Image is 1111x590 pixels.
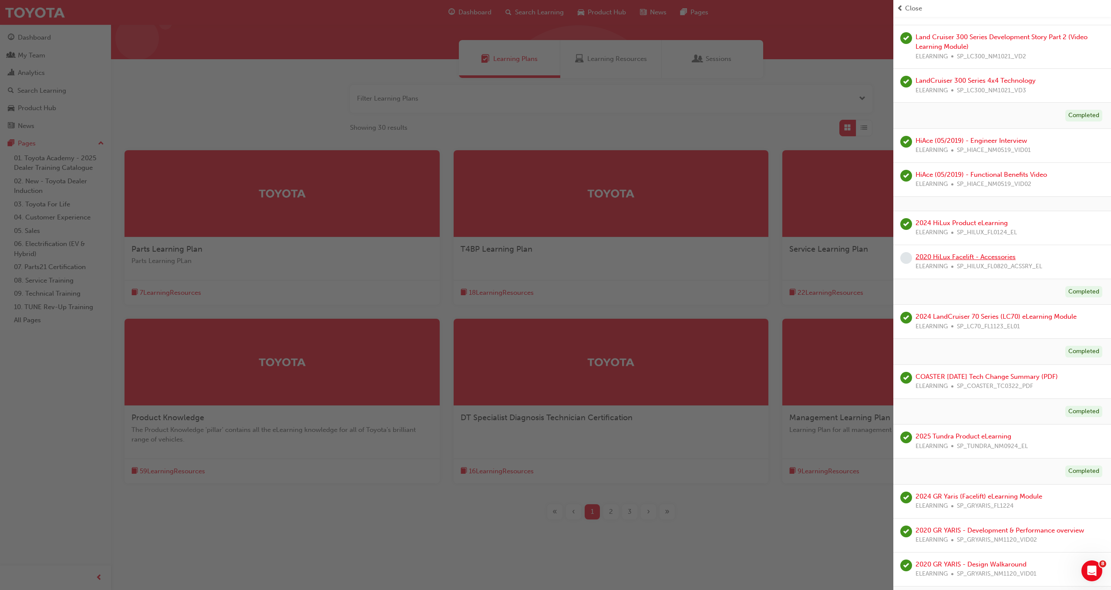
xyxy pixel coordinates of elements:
[916,137,1027,145] a: HiAce (05/2019) - Engineer Interview
[897,3,903,13] span: prev-icon
[900,560,912,571] span: learningRecordVerb_PASS-icon
[900,432,912,443] span: learningRecordVerb_PASS-icon
[1065,286,1102,298] div: Completed
[957,179,1031,189] span: SP_HIACE_NM0519_VID02
[916,179,948,189] span: ELEARNING
[957,322,1020,332] span: SP_LC70_FL1123_EL01
[900,372,912,384] span: learningRecordVerb_COMPLETE-icon
[916,33,1087,51] a: Land Cruiser 300 Series Development Story Part 2 (Video Learning Module)
[916,322,948,332] span: ELEARNING
[916,569,948,579] span: ELEARNING
[916,253,1016,261] a: 2020 HiLux Facelift - Accessories
[916,535,948,545] span: ELEARNING
[916,262,948,272] span: ELEARNING
[916,219,1008,227] a: 2024 HiLux Product eLearning
[900,136,912,148] span: learningRecordVerb_PASS-icon
[900,252,912,264] span: learningRecordVerb_NONE-icon
[1065,346,1102,357] div: Completed
[1065,110,1102,121] div: Completed
[957,52,1026,62] span: SP_LC300_NM1021_VD2
[957,262,1042,272] span: SP_HILUX_FL0820_ACSSRY_EL
[1099,560,1106,567] span: 8
[916,228,948,238] span: ELEARNING
[957,442,1028,452] span: SP_TUNDRA_NM0924_EL
[916,52,948,62] span: ELEARNING
[1065,465,1102,477] div: Completed
[905,3,922,13] span: Close
[957,501,1013,511] span: SP_GRYARIS_FL1224
[900,76,912,88] span: learningRecordVerb_COMPLETE-icon
[900,526,912,537] span: learningRecordVerb_COMPLETE-icon
[900,492,912,503] span: learningRecordVerb_PASS-icon
[916,171,1047,179] a: HiAce (05/2019) - Functional Benefits Video
[900,312,912,324] span: learningRecordVerb_PASS-icon
[916,501,948,511] span: ELEARNING
[957,228,1017,238] span: SP_HILUX_FL0124_EL
[916,145,948,155] span: ELEARNING
[916,313,1077,320] a: 2024 LandCruiser 70 Series (LC70) eLearning Module
[1065,406,1102,418] div: Completed
[916,432,1011,440] a: 2025 Tundra Product eLearning
[900,218,912,230] span: learningRecordVerb_COMPLETE-icon
[900,32,912,44] span: learningRecordVerb_COMPLETE-icon
[916,86,948,96] span: ELEARNING
[957,535,1037,545] span: SP_GRYARIS_NM1120_VID02
[957,381,1033,391] span: SP_COASTER_TC0322_PDF
[900,170,912,182] span: learningRecordVerb_PASS-icon
[916,492,1042,500] a: 2024 GR Yaris (Facelift) eLearning Module
[957,569,1037,579] span: SP_GRYARIS_NM1120_VID01
[916,442,948,452] span: ELEARNING
[916,560,1027,568] a: 2020 GR YARIS - Design Walkaround
[916,77,1036,84] a: LandCruiser 300 Series 4x4 Technology
[957,145,1031,155] span: SP_HIACE_NM0519_VID01
[957,86,1026,96] span: SP_LC300_NM1021_VD3
[916,526,1084,534] a: 2020 GR YARIS - Development & Performance overview
[916,381,948,391] span: ELEARNING
[916,373,1058,381] a: COASTER [DATE] Tech Change Summary (PDF)
[897,3,1108,13] button: prev-iconClose
[1081,560,1102,581] iframe: Intercom live chat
